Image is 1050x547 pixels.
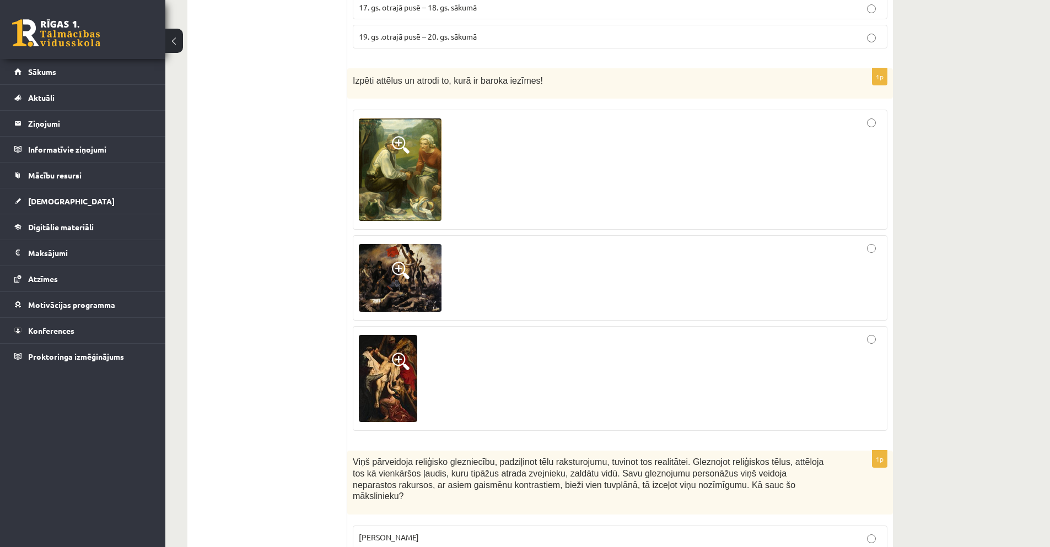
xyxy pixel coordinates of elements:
[28,240,152,266] legend: Maksājumi
[359,244,441,312] img: 2.png
[28,274,58,284] span: Atzīmes
[28,300,115,310] span: Motivācijas programma
[867,34,876,42] input: 19. gs .otrajā pusē – 20. gs. sākumā
[14,59,152,84] a: Sākums
[28,351,124,361] span: Proktoringa izmēģinājums
[28,111,152,136] legend: Ziņojumi
[872,68,887,85] p: 1p
[14,85,152,110] a: Aktuāli
[14,111,152,136] a: Ziņojumi
[28,93,55,102] span: Aktuāli
[353,457,823,501] span: Viņš pārveidoja reliģisko glezniecību, padziļinot tēlu raksturojumu, tuvinot tos realitātei. Glez...
[867,534,876,543] input: [PERSON_NAME]
[12,19,100,47] a: Rīgas 1. Tālmācības vidusskola
[14,292,152,317] a: Motivācijas programma
[14,266,152,291] a: Atzīmes
[359,532,419,542] span: [PERSON_NAME]
[14,240,152,266] a: Maksājumi
[28,137,152,162] legend: Informatīvie ziņojumi
[353,76,543,85] span: Izpēti attēlus un atrodi to, kurā ir baroka iezīmes!
[28,326,74,335] span: Konferences
[28,67,56,77] span: Sākums
[359,118,441,221] img: 1.png
[28,222,94,232] span: Digitālie materiāli
[14,214,152,240] a: Digitālie materiāli
[14,188,152,214] a: [DEMOGRAPHIC_DATA]
[359,2,477,12] span: 17. gs. otrajā pusē – 18. gs. sākumā
[14,318,152,343] a: Konferences
[28,170,82,180] span: Mācību resursi
[359,335,417,422] img: 3.png
[872,450,887,468] p: 1p
[867,4,876,13] input: 17. gs. otrajā pusē – 18. gs. sākumā
[359,31,477,41] span: 19. gs .otrajā pusē – 20. gs. sākumā
[14,344,152,369] a: Proktoringa izmēģinājums
[14,137,152,162] a: Informatīvie ziņojumi
[14,163,152,188] a: Mācību resursi
[28,196,115,206] span: [DEMOGRAPHIC_DATA]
